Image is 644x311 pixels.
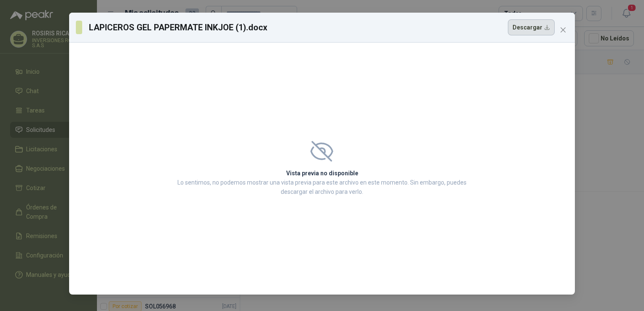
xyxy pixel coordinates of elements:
[175,169,469,178] h2: Vista previa no disponible
[556,23,570,37] button: Close
[89,21,268,34] h3: LAPICEROS GEL PAPERMATE INKJOE (1).docx
[175,178,469,196] p: Lo sentimos, no podemos mostrar una vista previa para este archivo en este momento. Sin embargo, ...
[560,27,566,33] span: close
[508,19,555,35] button: Descargar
